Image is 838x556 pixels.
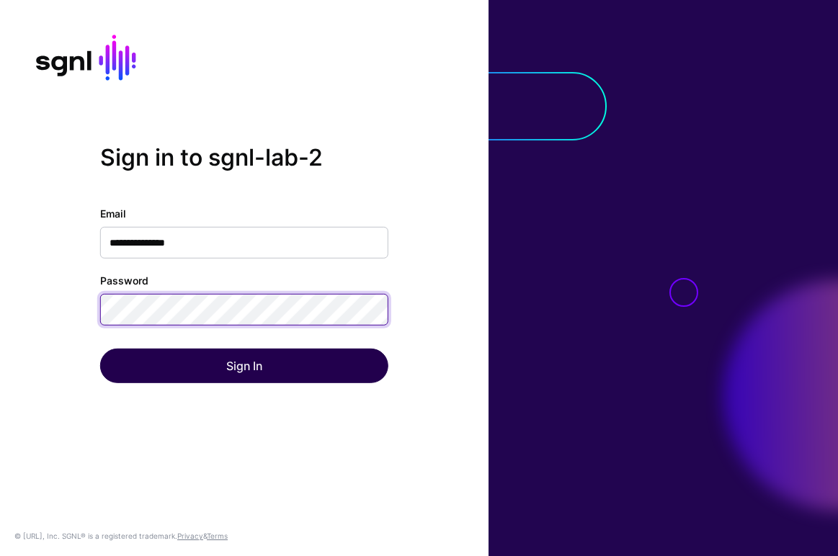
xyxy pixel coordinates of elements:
[100,349,388,383] button: Sign In
[177,532,203,540] a: Privacy
[100,206,126,221] label: Email
[14,530,228,542] div: © [URL], Inc. SGNL® is a registered trademark. &
[207,532,228,540] a: Terms
[100,144,388,171] h2: Sign in to sgnl-lab-2
[100,273,148,288] label: Password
